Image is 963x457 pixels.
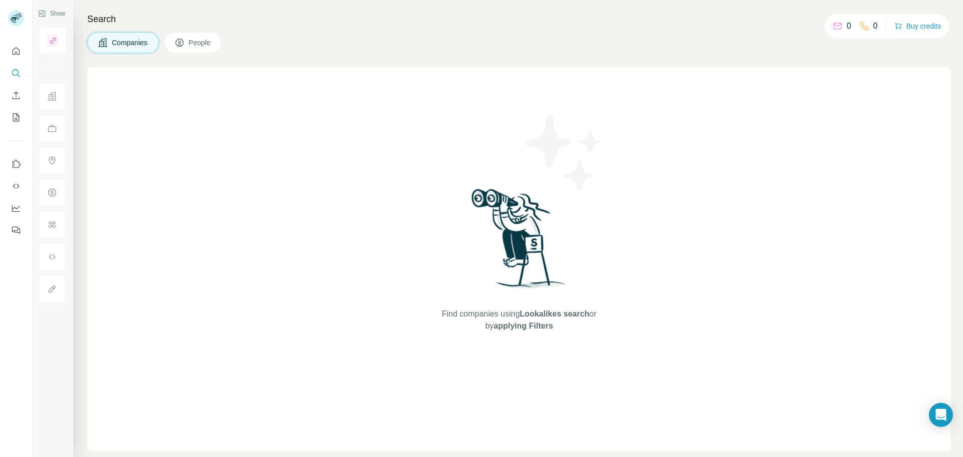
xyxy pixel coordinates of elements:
div: Open Intercom Messenger [929,403,953,427]
button: Enrich CSV [8,86,24,104]
button: Feedback [8,221,24,239]
img: Surfe Illustration - Woman searching with binoculars [467,186,571,298]
span: Companies [112,38,148,48]
span: applying Filters [494,322,553,330]
button: Use Surfe API [8,177,24,195]
img: Surfe Illustration - Stars [519,107,609,198]
span: People [189,38,212,48]
span: Find companies using or by [439,308,599,332]
button: Quick start [8,42,24,60]
h4: Search [87,12,951,26]
button: Dashboard [8,199,24,217]
button: Use Surfe on LinkedIn [8,155,24,173]
button: Buy credits [894,19,941,33]
span: Lookalikes search [520,310,589,318]
button: Search [8,64,24,82]
p: 0 [873,20,878,32]
button: My lists [8,108,24,126]
button: Show [31,6,72,21]
p: 0 [847,20,851,32]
